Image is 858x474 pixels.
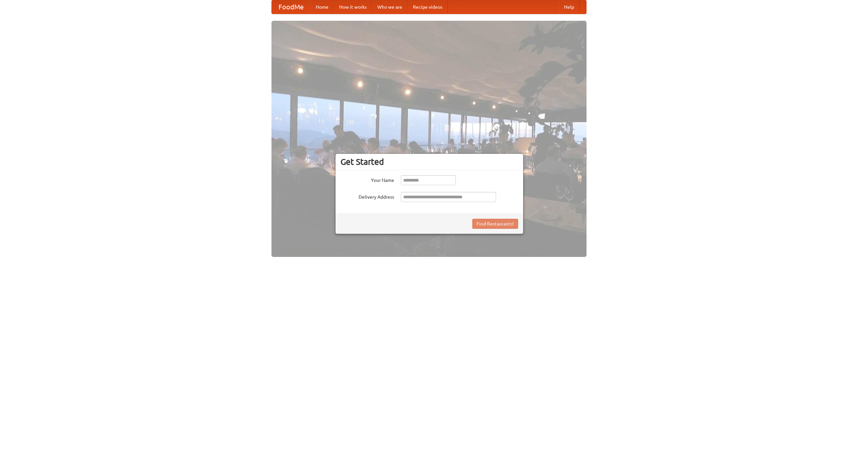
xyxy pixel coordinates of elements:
a: Recipe videos [408,0,448,14]
button: Find Restaurants! [472,219,518,229]
a: Home [310,0,334,14]
h3: Get Started [341,157,518,167]
label: Your Name [341,175,394,184]
a: Who we are [372,0,408,14]
a: FoodMe [272,0,310,14]
a: Help [559,0,579,14]
a: How it works [334,0,372,14]
label: Delivery Address [341,192,394,200]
